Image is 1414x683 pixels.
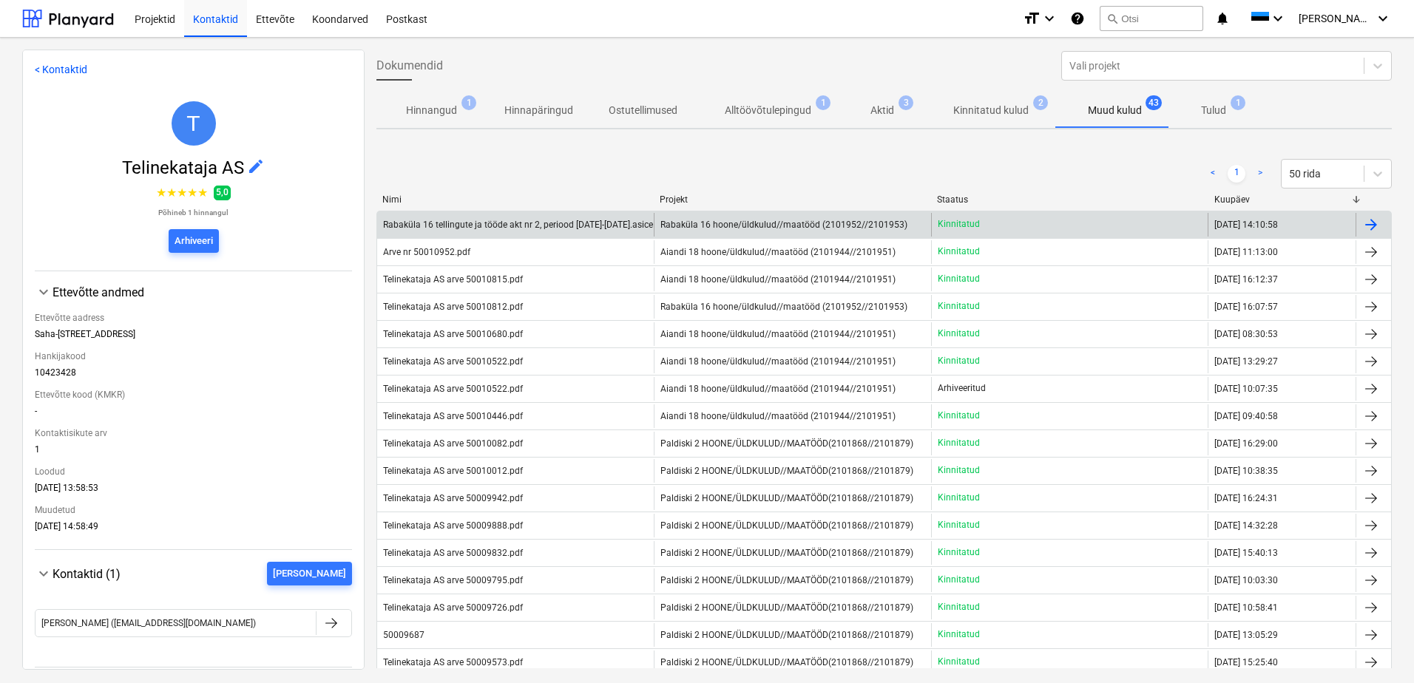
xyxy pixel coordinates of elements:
span: Paldiski 2 HOONE/ÜLDKULUD//MAATÖÖD(2101868//2101879) [660,520,913,531]
div: Ettevõtte andmed [35,301,352,537]
a: Previous page [1204,165,1222,183]
p: Kinnitatud [938,519,980,531]
span: Paldiski 2 HOONE/ÜLDKULUD//MAATÖÖD(2101868//2101879) [660,493,913,503]
span: 1 [816,95,831,110]
p: Ostutellimused [609,103,677,118]
div: Ettevõtte kood (KMKR) [35,384,352,406]
span: ★ [197,184,208,202]
span: 2 [1033,95,1048,110]
span: Paldiski 2 HOONE/ÜLDKULUD//MAATÖÖD(2101868//2101879) [660,630,913,640]
span: Paldiski 2 HOONE/ÜLDKULUD//MAATÖÖD(2101868//2101879) [660,575,913,585]
div: [DATE] 13:29:27 [1214,356,1278,367]
a: < Kontaktid [35,64,87,75]
div: Nimi [382,194,648,205]
i: keyboard_arrow_down [1374,10,1392,27]
div: Telinekataja AS arve 50010012.pdf [383,466,523,476]
p: Kinnitatud [938,300,980,313]
i: notifications [1215,10,1230,27]
button: Arhiveeri [169,229,219,253]
button: [PERSON_NAME] [267,562,352,585]
div: Telinekataja AS arve 50009726.pdf [383,602,523,613]
div: [DATE] 15:25:40 [1214,657,1278,667]
a: Page 1 is your current page [1228,165,1245,183]
div: 10423428 [35,367,352,384]
div: Arve nr 50010952.pdf [383,247,470,257]
span: Dokumendid [376,57,443,75]
div: Telinekataja AS arve 50010812.pdf [383,302,523,312]
iframe: Chat Widget [1340,612,1414,683]
i: keyboard_arrow_down [1269,10,1287,27]
div: Projekt [660,194,925,205]
div: Ettevõtte andmed [53,285,352,299]
div: Telinekataja AS arve 50009942.pdf [383,493,523,503]
span: Kontaktid (1) [53,567,121,581]
p: Põhineb 1 hinnangul [156,208,231,217]
span: T [186,111,200,135]
div: 50009687 [383,630,424,640]
span: search [1106,13,1118,24]
div: [DATE] 10:38:35 [1214,466,1278,476]
div: Telinekataja AS arve 50009573.pdf [383,657,523,667]
div: Hankijakood [35,345,352,367]
div: Arhiveeri [175,233,213,250]
p: Alltöövõtulepingud [725,103,811,118]
p: Kinnitatud [938,437,980,449]
div: [DATE] 16:07:57 [1214,302,1278,312]
i: keyboard_arrow_down [1041,10,1058,27]
div: Telinekataja AS arve 50009832.pdf [383,548,523,558]
p: Tulud [1201,103,1226,118]
div: [DATE] 10:07:35 [1214,384,1278,394]
p: Aktid [870,103,894,118]
div: [DATE] 11:13:00 [1214,247,1278,257]
span: Rabaküla 16 hoone/üldkulud//maatööd (2101952//2101953) [660,220,907,230]
span: Aiandi 18 hoone/üldkulud//maatööd (2101944//2101951) [660,356,896,367]
div: Staatus [937,194,1202,205]
span: Paldiski 2 HOONE/ÜLDKULUD//MAATÖÖD(2101868//2101879) [660,657,913,667]
div: Kontaktisikute arv [35,422,352,444]
div: Ettevõtte aadress [35,307,352,329]
div: Telinekataja [172,101,216,146]
p: Hinnangud [406,103,457,118]
div: [DATE] 10:03:30 [1214,575,1278,585]
div: Loodud [35,461,352,483]
p: Hinnapäringud [504,103,573,118]
div: [DATE] 16:12:37 [1214,274,1278,285]
span: Paldiski 2 HOONE/ÜLDKULUD//MAATÖÖD(2101868//2101879) [660,466,913,476]
span: Aiandi 18 hoone/üldkulud//maatööd (2101944//2101951) [660,329,896,339]
span: [PERSON_NAME] [1299,13,1373,24]
div: [DATE] 14:10:58 [1214,220,1278,230]
span: keyboard_arrow_down [35,283,53,301]
span: 3 [899,95,913,110]
div: Kuupäev [1214,194,1350,205]
div: Saha-[STREET_ADDRESS] [35,329,352,345]
span: Rabaküla 16 hoone/üldkulud//maatööd (2101952//2101953) [660,302,907,312]
p: Muud kulud [1088,103,1142,118]
div: [DATE] 08:30:53 [1214,329,1278,339]
div: [PERSON_NAME] ([EMAIL_ADDRESS][DOMAIN_NAME]) [41,618,256,628]
span: 1 [1231,95,1245,110]
div: Telinekataja AS arve 50010815.pdf [383,274,523,285]
p: Kinnitatud [938,245,980,258]
div: Ettevõtte andmed [35,283,352,301]
div: - [35,406,352,422]
div: [DATE] 15:40:13 [1214,548,1278,558]
span: ★ [187,184,197,202]
i: format_size [1023,10,1041,27]
span: Paldiski 2 HOONE/ÜLDKULUD//MAATÖÖD(2101868//2101879) [660,602,913,613]
div: [DATE] 16:29:00 [1214,438,1278,449]
p: Kinnitatud [938,273,980,285]
span: Aiandi 18 hoone/üldkulud//maatööd (2101944//2101951) [660,411,896,421]
p: Kinnitatud [938,410,980,422]
p: Kinnitatud [938,464,980,477]
div: 1 [35,444,352,461]
div: Rabaküla 16 tellingute ja tööde akt nr 2, periood [DATE]-[DATE].asice [383,220,653,230]
span: ★ [156,184,166,202]
p: Kinnitatud [938,601,980,614]
span: ★ [166,184,177,202]
div: Muudetud [35,499,352,521]
p: Kinnitatud [938,574,980,586]
div: Kontaktid (1)[PERSON_NAME] [35,585,352,655]
p: Kinnitatud [938,327,980,340]
div: Kontaktid (1)[PERSON_NAME] [35,562,352,585]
